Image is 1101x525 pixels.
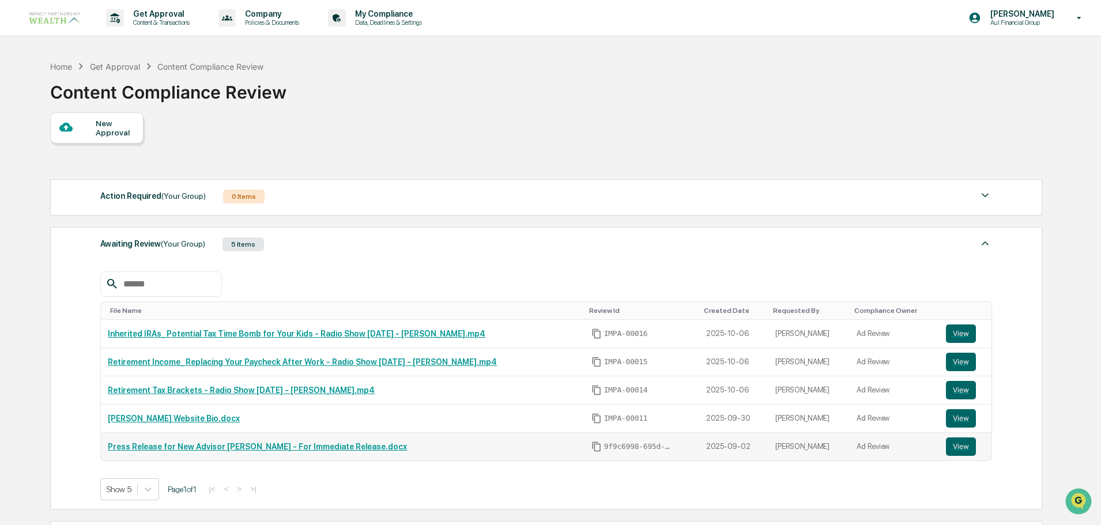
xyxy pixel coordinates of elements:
td: 2025-09-02 [699,433,768,460]
button: > [233,484,245,494]
div: New Approval [96,119,134,137]
a: Press Release for New Advisor [PERSON_NAME] - For Immediate Release.docx [108,442,407,451]
td: Ad Review [850,433,939,460]
button: View [946,381,976,399]
div: 🗄️ [84,146,93,156]
div: 🖐️ [12,146,21,156]
span: Page 1 of 1 [168,485,197,494]
a: 🖐️Preclearance [7,141,79,161]
p: Data, Deadlines & Settings [346,18,428,27]
td: 2025-10-06 [699,320,768,348]
td: 2025-10-06 [699,376,768,405]
td: [PERSON_NAME] [768,433,850,460]
a: View [946,324,985,343]
td: Ad Review [850,320,939,348]
span: Copy Id [591,441,602,452]
div: Home [50,62,72,71]
td: [PERSON_NAME] [768,405,850,433]
a: View [946,381,985,399]
div: Content Compliance Review [157,62,263,71]
button: View [946,409,976,428]
a: View [946,353,985,371]
p: Get Approval [124,9,195,18]
div: 0 Items [223,190,265,203]
img: 1746055101610-c473b297-6a78-478c-a979-82029cc54cd1 [12,88,32,109]
div: We're available if you need us! [39,100,146,109]
span: Copy Id [591,357,602,367]
button: Start new chat [196,92,210,105]
button: < [220,484,232,494]
span: Copy Id [591,328,602,339]
span: IMPA-00011 [604,414,648,423]
a: Powered byPylon [81,195,139,204]
a: View [946,409,985,428]
span: 9f9c6998-695d-4253-9fda-b5ae0bd1ebcd [604,442,673,451]
div: 5 Items [223,237,264,251]
td: 2025-10-06 [699,348,768,376]
div: 🔎 [12,168,21,177]
p: Aul Financial Group [981,18,1060,27]
div: Toggle SortBy [773,307,845,315]
a: Retirement Tax Brackets - Radio Show [DATE] - [PERSON_NAME].mp4 [108,386,375,395]
td: Ad Review [850,348,939,376]
a: 🔎Data Lookup [7,163,77,183]
td: Ad Review [850,405,939,433]
td: [PERSON_NAME] [768,320,850,348]
a: [PERSON_NAME] Website Bio.docx [108,414,240,423]
span: (Your Group) [161,191,206,201]
div: Action Required [100,188,206,203]
span: IMPA-00016 [604,329,648,338]
div: Content Compliance Review [50,73,286,103]
p: Company [236,9,305,18]
p: My Compliance [346,9,428,18]
img: caret [978,188,992,202]
div: Toggle SortBy [704,307,764,315]
p: [PERSON_NAME] [981,9,1060,18]
img: logo [28,10,83,25]
div: Toggle SortBy [110,307,580,315]
button: |< [205,484,218,494]
div: Get Approval [90,62,140,71]
button: View [946,324,976,343]
button: >| [247,484,260,494]
span: Attestations [95,145,143,157]
a: 🗄️Attestations [79,141,148,161]
div: Toggle SortBy [948,307,987,315]
span: Preclearance [23,145,74,157]
div: Toggle SortBy [854,307,934,315]
td: Ad Review [850,376,939,405]
td: [PERSON_NAME] [768,348,850,376]
td: [PERSON_NAME] [768,376,850,405]
span: IMPA-00015 [604,357,648,367]
p: Policies & Documents [236,18,305,27]
span: (Your Group) [161,239,205,248]
button: View [946,437,976,456]
span: Copy Id [591,413,602,424]
span: Pylon [115,195,139,204]
img: caret [978,236,992,250]
span: Data Lookup [23,167,73,179]
a: View [946,437,985,456]
a: Inherited IRAs_ Potential Tax Time Bomb for Your Kids - Radio Show [DATE] - [PERSON_NAME].mp4 [108,329,485,338]
button: View [946,353,976,371]
span: Copy Id [591,385,602,395]
td: 2025-09-30 [699,405,768,433]
div: Start new chat [39,88,189,100]
p: How can we help? [12,24,210,43]
iframe: Open customer support [1064,487,1095,518]
span: IMPA-00014 [604,386,648,395]
p: Content & Transactions [124,18,195,27]
div: Awaiting Review [100,236,205,251]
a: Retirement Income_ Replacing Your Paycheck After Work - Radio Show [DATE] - [PERSON_NAME].mp4 [108,357,497,367]
div: Toggle SortBy [589,307,695,315]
